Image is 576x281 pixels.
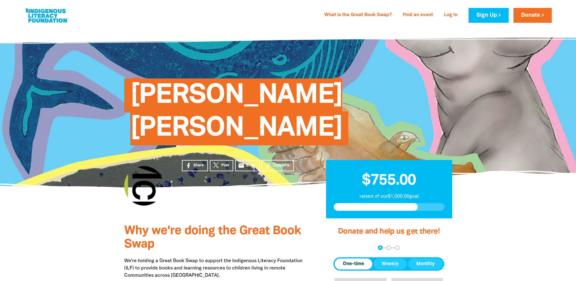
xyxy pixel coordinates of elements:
span: Why we're doing the Great Book Swap [124,225,301,250]
span: Donate and help us get there! [338,228,440,235]
p: raised of our $1,000.00 goal [334,193,445,200]
span: [PERSON_NAME] [PERSON_NAME] [130,83,343,145]
i: email [238,162,244,169]
button: Navigate to step 2 of 3 to enter your details [387,245,391,250]
a: Share [182,160,208,171]
span: Monthly [416,260,435,268]
span: Share [193,163,204,168]
button: Navigate to step 3 of 3 to enter your payment details [395,245,400,250]
a: Find an event [399,10,437,20]
button: One-time [335,258,372,269]
span: Post [221,163,229,168]
a: Post [210,160,233,171]
button: Weekly [373,258,407,269]
a: What is the Great Book Swap? [321,10,395,20]
a: Log In [440,10,461,20]
a: emailEmail [235,160,260,171]
span: $755.00 [362,174,416,188]
span: Weekly [382,260,399,268]
span: One-time [343,260,364,268]
span: Copy Link [273,163,290,168]
button: Navigate to step 1 of 3 to enter your donation amount [378,245,383,250]
a: Donate [513,8,552,23]
div: Donation frequency [333,257,444,271]
button: Monthly [408,258,443,269]
a: Sign Up [469,8,508,23]
span: Email [246,163,255,168]
button: Copy Link [261,160,294,171]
